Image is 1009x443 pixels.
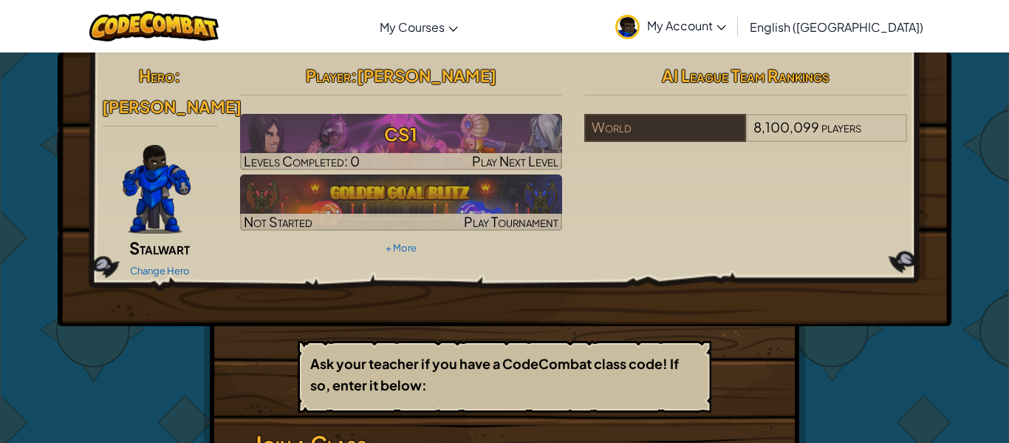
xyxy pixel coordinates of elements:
[357,65,496,86] span: [PERSON_NAME]
[647,18,726,33] span: My Account
[310,355,679,393] b: Ask your teacher if you have a CodeCombat class code! If so, enter it below:
[380,19,445,35] span: My Courses
[472,152,558,169] span: Play Next Level
[240,114,563,170] img: CS1
[240,118,563,151] h3: CS1
[123,145,191,234] img: Gordon-selection-pose.png
[386,242,417,254] a: + More
[615,15,640,39] img: avatar
[240,175,563,231] a: Not StartedPlay Tournament
[464,213,558,230] span: Play Tournament
[372,7,465,47] a: My Courses
[130,265,190,277] a: Change Hero
[240,175,563,231] img: Golden Goal
[608,3,733,50] a: My Account
[742,7,931,47] a: English ([GEOGRAPHIC_DATA])
[662,65,830,86] span: AI League Team Rankings
[240,114,563,170] a: Play Next Level
[129,237,190,258] span: Stalwart
[584,114,745,142] div: World
[174,65,180,86] span: :
[750,19,923,35] span: English ([GEOGRAPHIC_DATA])
[244,152,360,169] span: Levels Completed: 0
[102,96,242,117] span: [PERSON_NAME]
[139,65,174,86] span: Hero
[753,118,819,135] span: 8,100,099
[244,213,312,230] span: Not Started
[351,65,357,86] span: :
[584,128,907,145] a: World8,100,099players
[306,65,351,86] span: Player
[89,11,219,41] img: CodeCombat logo
[821,118,861,135] span: players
